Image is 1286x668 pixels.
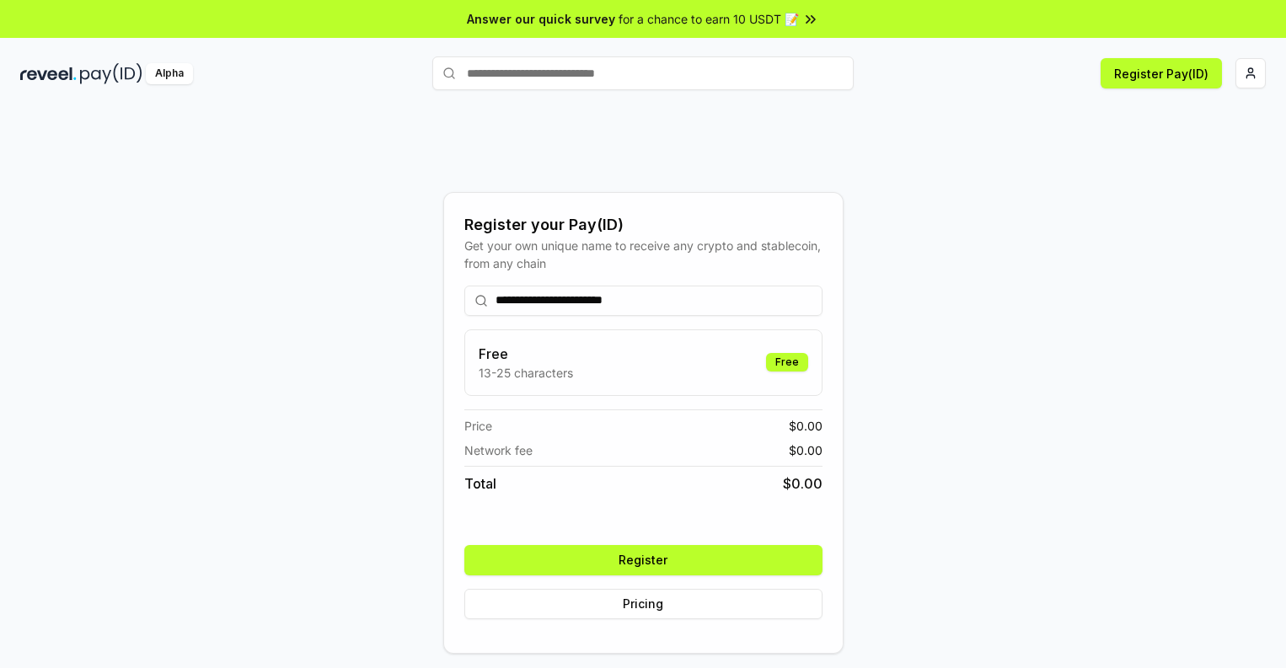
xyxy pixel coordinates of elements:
[464,417,492,435] span: Price
[789,417,823,435] span: $ 0.00
[619,10,799,28] span: for a chance to earn 10 USDT 📝
[464,213,823,237] div: Register your Pay(ID)
[479,364,573,382] p: 13-25 characters
[464,589,823,619] button: Pricing
[146,63,193,84] div: Alpha
[464,545,823,575] button: Register
[464,473,496,494] span: Total
[1101,58,1222,88] button: Register Pay(ID)
[20,63,77,84] img: reveel_dark
[479,344,573,364] h3: Free
[464,237,823,272] div: Get your own unique name to receive any crypto and stablecoin, from any chain
[783,473,823,494] span: $ 0.00
[80,63,142,84] img: pay_id
[766,353,808,371] div: Free
[464,441,533,459] span: Network fee
[467,10,615,28] span: Answer our quick survey
[789,441,823,459] span: $ 0.00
